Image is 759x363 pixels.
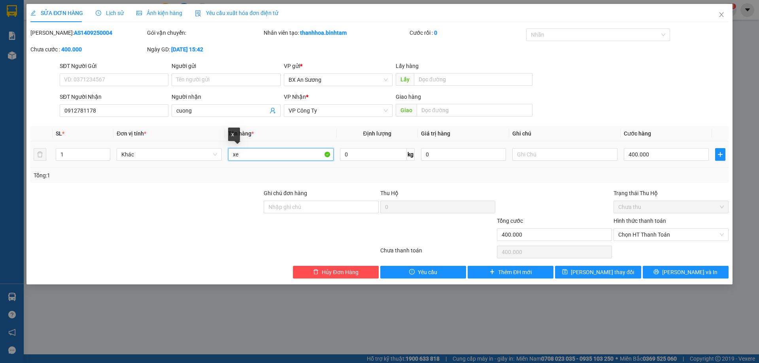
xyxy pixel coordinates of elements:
b: [DATE] 15:42 [171,46,203,53]
span: Cước hàng [624,130,651,137]
span: kg [407,148,415,161]
span: Tổng cước [497,218,523,224]
span: [PERSON_NAME] thay đổi [571,268,634,276]
div: Trạng thái Thu Hộ [614,189,729,197]
div: Chưa thanh toán [379,246,496,260]
div: Ngày GD: [147,45,262,54]
span: Thu Hộ [380,190,398,196]
span: Yêu cầu xuất hóa đơn điện tử [195,10,278,16]
th: Ghi chú [509,126,621,141]
span: Thêm ĐH mới [498,268,532,276]
div: Tổng: 1 [34,171,293,180]
b: 400.000 [61,46,82,53]
img: icon [195,10,201,17]
button: printer[PERSON_NAME] và In [643,266,729,278]
div: Gói vận chuyển: [147,28,262,37]
input: Ghi Chú [512,148,617,161]
label: Hình thức thanh toán [614,218,666,224]
span: Giá trị hàng [421,130,450,137]
div: SĐT Người Gửi [60,62,168,70]
span: exclamation-circle [409,269,415,275]
span: Định lượng [363,130,391,137]
div: Người nhận [172,92,280,101]
button: exclamation-circleYêu cầu [380,266,466,278]
span: close [718,11,725,18]
div: Nhân viên tạo: [264,28,408,37]
button: plusThêm ĐH mới [468,266,553,278]
span: Chưa thu [618,201,724,213]
span: save [562,269,568,275]
button: Close [710,4,733,26]
span: clock-circle [96,10,101,16]
b: 0 [434,30,437,36]
span: Giao hàng [396,94,421,100]
span: picture [136,10,142,16]
span: plus [489,269,495,275]
span: Lấy hàng [396,63,419,69]
input: Dọc đường [417,104,532,117]
span: VP Nhận [284,94,306,100]
span: Đơn vị tính [117,130,146,137]
span: user-add [270,107,276,114]
b: thanhhoa.binhtam [300,30,347,36]
span: printer [653,269,659,275]
span: Lấy [396,73,414,86]
input: VD: Bàn, Ghế [228,148,333,161]
span: Tên hàng [228,130,254,137]
div: Cước rồi : [410,28,525,37]
span: Chọn HT Thanh Toán [618,229,724,241]
div: SĐT Người Nhận [60,92,168,101]
div: x [228,128,240,141]
span: BX An Sương [289,74,388,86]
button: deleteHủy Đơn Hàng [293,266,379,278]
button: plus [715,148,725,161]
input: Ghi chú đơn hàng [264,201,379,213]
div: [PERSON_NAME]: [30,28,145,37]
div: VP gửi [284,62,393,70]
label: Ghi chú đơn hàng [264,190,307,196]
span: SỬA ĐƠN HÀNG [30,10,83,16]
span: Ảnh kiện hàng [136,10,182,16]
span: Yêu cầu [418,268,437,276]
span: edit [30,10,36,16]
span: Khác [121,149,217,160]
span: Giao [396,104,417,117]
input: Dọc đường [414,73,532,86]
b: AS1409250004 [74,30,112,36]
span: Lịch sử [96,10,124,16]
span: VP Công Ty [289,105,388,117]
button: save[PERSON_NAME] thay đổi [555,266,641,278]
span: plus [716,151,725,158]
span: Hủy Đơn Hàng [322,268,358,276]
span: delete [313,269,319,275]
button: delete [34,148,46,161]
span: [PERSON_NAME] và In [662,268,717,276]
span: SL [56,130,62,137]
div: Chưa cước : [30,45,145,54]
div: Người gửi [172,62,280,70]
